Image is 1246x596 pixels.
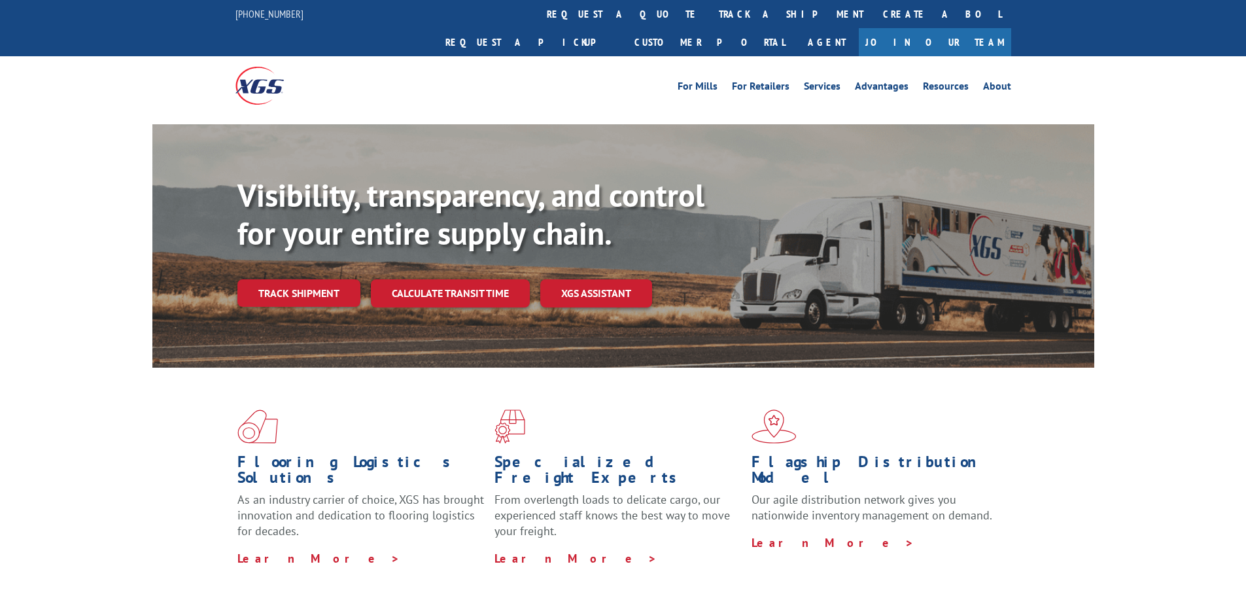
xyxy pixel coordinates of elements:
a: Learn More > [494,551,657,566]
a: About [983,81,1011,96]
span: As an industry carrier of choice, XGS has brought innovation and dedication to flooring logistics... [237,492,484,538]
a: Services [804,81,840,96]
a: Track shipment [237,279,360,307]
a: Join Our Team [859,28,1011,56]
a: [PHONE_NUMBER] [235,7,303,20]
a: Request a pickup [436,28,625,56]
img: xgs-icon-focused-on-flooring-red [494,410,525,444]
a: Learn More > [752,535,914,550]
a: Learn More > [237,551,400,566]
a: Customer Portal [625,28,795,56]
a: For Retailers [732,81,789,96]
a: Calculate transit time [371,279,530,307]
a: Advantages [855,81,909,96]
h1: Flooring Logistics Solutions [237,454,485,492]
b: Visibility, transparency, and control for your entire supply chain. [237,175,704,253]
a: Agent [795,28,859,56]
a: XGS ASSISTANT [540,279,652,307]
a: Resources [923,81,969,96]
img: xgs-icon-total-supply-chain-intelligence-red [237,410,278,444]
h1: Flagship Distribution Model [752,454,999,492]
img: xgs-icon-flagship-distribution-model-red [752,410,797,444]
h1: Specialized Freight Experts [494,454,742,492]
a: For Mills [678,81,718,96]
span: Our agile distribution network gives you nationwide inventory management on demand. [752,492,992,523]
p: From overlength loads to delicate cargo, our experienced staff knows the best way to move your fr... [494,492,742,550]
